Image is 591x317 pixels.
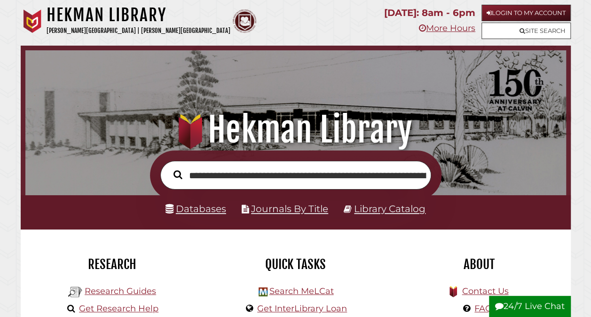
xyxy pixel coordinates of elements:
[257,303,347,314] a: Get InterLibrary Loan
[354,203,426,214] a: Library Catalog
[481,23,571,39] a: Site Search
[211,256,380,272] h2: Quick Tasks
[173,170,182,179] i: Search
[85,286,156,296] a: Research Guides
[21,9,44,33] img: Calvin University
[419,23,475,33] a: More Hours
[68,285,82,299] img: Hekman Library Logo
[79,303,158,314] a: Get Research Help
[269,286,333,296] a: Search MeLCat
[47,25,230,36] p: [PERSON_NAME][GEOGRAPHIC_DATA] | [PERSON_NAME][GEOGRAPHIC_DATA]
[481,5,571,21] a: Login to My Account
[28,256,197,272] h2: Research
[251,203,328,214] a: Journals By Title
[259,287,268,296] img: Hekman Library Logo
[394,256,564,272] h2: About
[474,303,496,314] a: FAQs
[384,5,475,21] p: [DATE]: 8am - 6pm
[165,203,226,214] a: Databases
[34,109,557,151] h1: Hekman Library
[169,168,187,182] button: Search
[233,9,256,33] img: Calvin Theological Seminary
[47,5,230,25] h1: Hekman Library
[462,286,508,296] a: Contact Us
